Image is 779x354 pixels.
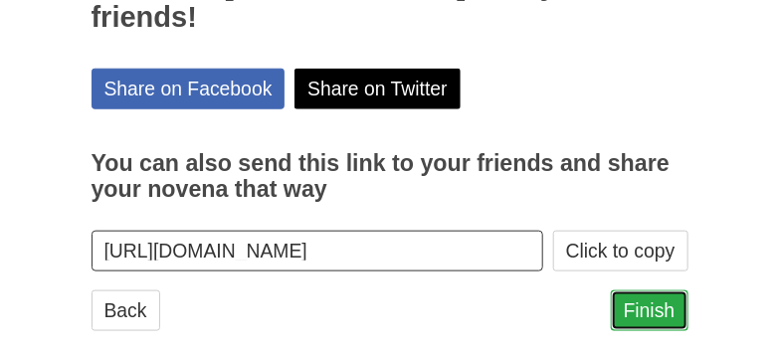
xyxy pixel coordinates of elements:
a: Finish [611,290,688,331]
a: Share on Twitter [294,69,461,109]
a: Back [92,290,160,331]
button: Click to copy [553,231,688,271]
a: Share on Facebook [92,69,286,109]
h3: You can also send this link to your friends and share your novena that way [92,151,688,202]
